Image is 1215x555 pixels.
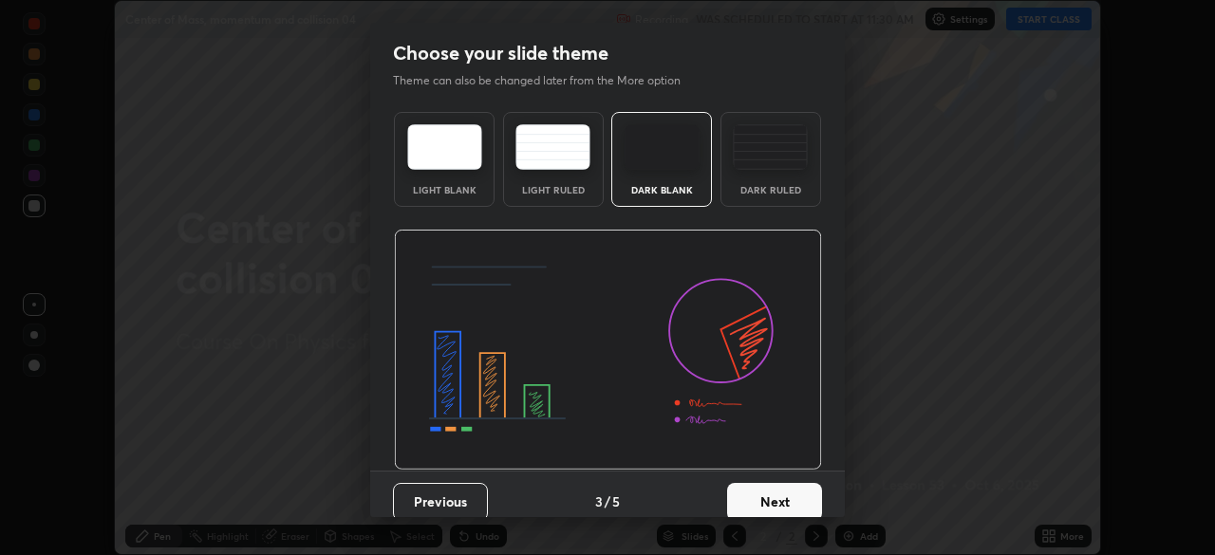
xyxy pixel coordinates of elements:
h4: 5 [612,491,620,511]
img: darkTheme.f0cc69e5.svg [625,124,700,170]
button: Next [727,483,822,521]
h4: 3 [595,491,603,511]
div: Dark Blank [624,185,700,194]
div: Light Ruled [515,185,591,194]
div: Light Blank [406,185,482,194]
img: lightRuledTheme.5fabf969.svg [515,124,590,170]
p: Theme can also be changed later from the More option [393,72,701,89]
img: darkThemeBanner.d06ce4a2.svg [394,230,822,471]
img: lightTheme.e5ed3b09.svg [407,124,482,170]
h4: / [605,491,610,511]
button: Previous [393,483,488,521]
div: Dark Ruled [733,185,809,194]
img: darkRuledTheme.de295e13.svg [733,124,808,170]
h2: Choose your slide theme [393,41,608,65]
